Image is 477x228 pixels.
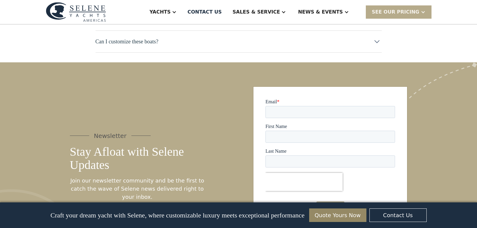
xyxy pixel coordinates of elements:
[96,38,158,46] div: Can I customize these boats?
[70,176,205,201] div: Join our newsletter community and be the first to catch the wave of Selene news delivered right t...
[369,208,427,222] a: Contact Us
[298,8,343,16] div: News & EVENTS
[372,8,419,16] div: SEE Our Pricing
[265,99,395,218] iframe: Form 0
[70,145,205,172] h5: Stay Afloat with Selene Updates
[309,208,366,222] a: Quote Yours Now
[149,8,171,16] div: Yachts
[50,211,304,219] p: Craft your dream yacht with Selene, where customizable luxury meets exceptional performance
[94,131,127,140] div: Newsletter
[233,8,280,16] div: Sales & Service
[46,2,106,22] img: logo
[366,5,431,18] div: SEE Our Pricing
[187,8,222,16] div: Contact US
